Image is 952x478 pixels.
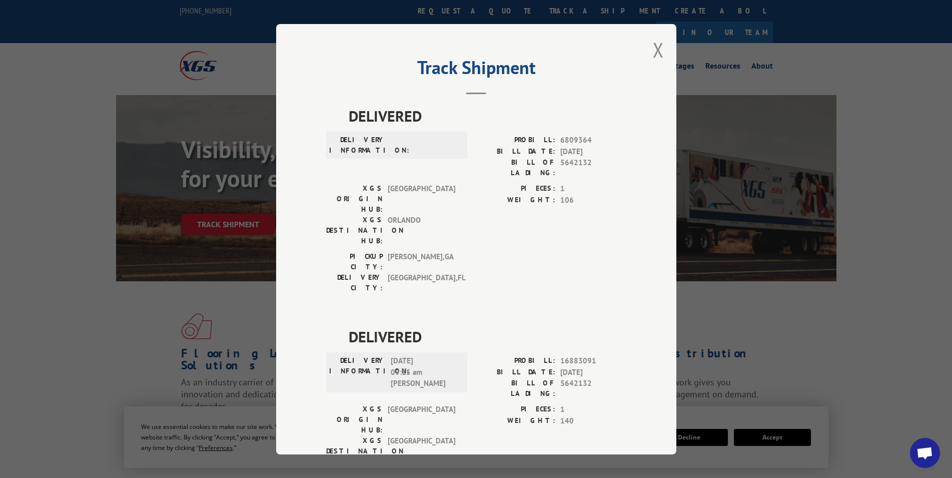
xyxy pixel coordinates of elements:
label: BILL DATE: [476,366,555,378]
span: 5642132 [560,157,626,178]
label: PIECES: [476,183,555,195]
span: 5642132 [560,378,626,399]
span: 1 [560,404,626,415]
label: WEIGHT: [476,194,555,206]
span: [DATE] [560,366,626,378]
span: [DATE] [560,146,626,157]
label: PROBILL: [476,135,555,146]
label: BILL OF LADING: [476,378,555,399]
label: XGS ORIGIN HUB: [326,183,383,215]
span: [GEOGRAPHIC_DATA] [388,183,455,215]
label: DELIVERY INFORMATION: [329,355,386,389]
label: WEIGHT: [476,415,555,426]
label: PIECES: [476,404,555,415]
label: XGS DESTINATION HUB: [326,435,383,467]
span: [DATE] 09:15 am [PERSON_NAME] [391,355,458,389]
span: [PERSON_NAME] , GA [388,251,455,272]
span: DELIVERED [349,325,626,348]
label: PROBILL: [476,355,555,367]
label: XGS ORIGIN HUB: [326,404,383,435]
span: 106 [560,194,626,206]
button: Close modal [653,37,664,63]
label: PICKUP CITY: [326,251,383,272]
span: DELIVERED [349,105,626,127]
label: DELIVERY INFORMATION: [329,135,386,156]
span: ORLANDO [388,215,455,246]
span: 16883091 [560,355,626,367]
span: [GEOGRAPHIC_DATA] , FL [388,272,455,293]
label: XGS DESTINATION HUB: [326,215,383,246]
span: 1 [560,183,626,195]
div: Open chat [910,438,940,468]
label: DELIVERY CITY: [326,272,383,293]
h2: Track Shipment [326,61,626,80]
label: BILL DATE: [476,146,555,157]
span: 6809364 [560,135,626,146]
label: BILL OF LADING: [476,157,555,178]
span: 140 [560,415,626,426]
span: [GEOGRAPHIC_DATA] [388,404,455,435]
span: [GEOGRAPHIC_DATA] [388,435,455,467]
